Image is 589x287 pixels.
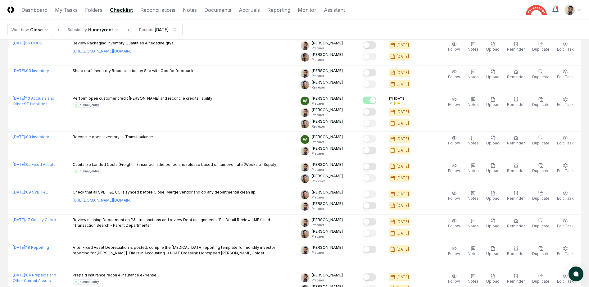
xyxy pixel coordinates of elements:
div: [DATE] [396,230,409,236]
button: Edit Task [556,134,575,147]
span: Duplicate [532,75,550,79]
span: Reminder [507,47,525,52]
p: Reconcile open Inventory In-Transit balance [73,134,153,140]
div: [DATE] [396,81,409,87]
span: [DATE] : [13,190,26,194]
img: ACg8ocIK_peNeqvot3Ahh9567LsVhi0q3GD2O_uFDzmfmpbAfkCWeQ=s96-c [301,135,309,144]
p: Preparer [312,101,343,106]
button: Mark complete [363,202,376,209]
span: Upload [486,224,500,228]
img: ACg8ocIj8Ed1971QfF93IUVvJX6lPm3y0CRToLvfAg4p8TYQk6NAZIo=s96-c [301,53,309,61]
p: [PERSON_NAME] [312,52,343,57]
button: Upload [485,217,501,230]
a: [URL][DOMAIN_NAME][DOMAIN_NAME] [73,48,135,54]
span: [DATE] : [13,96,26,101]
img: ACg8ocIj8Ed1971QfF93IUVvJX6lPm3y0CRToLvfAg4p8TYQk6NAZIo=s96-c [301,230,309,238]
a: Reporting [267,6,290,14]
span: Notes [468,224,479,228]
button: Mark complete [363,80,376,88]
button: Duplicate [531,134,551,147]
span: Follow [448,102,460,107]
span: Reminder [507,102,525,107]
span: Edit Task [557,168,574,173]
span: Duplicate [532,251,550,256]
a: [DATE]:18 Reporting [13,245,49,250]
span: Upload [486,47,500,52]
p: [PERSON_NAME] [312,229,343,234]
p: [PERSON_NAME] [312,68,343,74]
span: [DATE] : [13,41,26,45]
span: Duplicate [532,279,550,284]
p: Perform open customer credit [PERSON_NAME] and reconcile credits liability [73,96,212,101]
a: [DATE]:03 Inventory [13,134,49,139]
span: Duplicate [532,141,550,145]
img: d09822cc-9b6d-4858-8d66-9570c114c672_214030b4-299a-48fd-ad93-fc7c7aef54c6.png [565,5,575,15]
a: [DATE]:04 Prepaids and Other Current Assets [13,273,56,283]
button: Reminder [506,189,526,203]
img: d09822cc-9b6d-4858-8d66-9570c114c672_214030b4-299a-48fd-ad93-fc7c7aef54c6.png [301,163,309,171]
img: d09822cc-9b6d-4858-8d66-9570c114c672_214030b4-299a-48fd-ad93-fc7c7aef54c6.png [301,218,309,227]
button: Upload [485,245,501,258]
p: Prepaid Insurance recon & insurance expense [73,272,156,278]
p: Preparer [312,250,343,255]
button: Mark complete [363,230,376,237]
img: d09822cc-9b6d-4858-8d66-9570c114c672_214030b4-299a-48fd-ad93-fc7c7aef54c6.png [301,273,309,282]
button: Follow [447,40,461,53]
div: Workflow [11,27,29,33]
a: [DATE]:09 SVB T&E [13,190,48,194]
a: Monitor [298,6,316,14]
a: Dashboard [21,6,48,14]
img: d09822cc-9b6d-4858-8d66-9570c114c672_214030b4-299a-48fd-ad93-fc7c7aef54c6.png [301,147,309,155]
span: [DATE] : [13,68,26,73]
button: Duplicate [531,189,551,203]
p: Preparer [312,113,343,117]
a: [DATE]:16 COGS [13,41,42,45]
span: Upload [486,168,500,173]
p: [PERSON_NAME] [312,245,343,250]
p: [PERSON_NAME] [312,272,343,278]
span: Follow [448,141,460,145]
button: Reminder [506,217,526,230]
button: Reminder [506,96,526,109]
button: Follow [447,217,461,230]
a: [DATE]:10 Accruals and Other ST Liabilities [13,96,54,106]
button: Upload [485,272,501,285]
img: Logo [7,7,14,13]
button: Mark complete [363,135,376,143]
div: [DATE] [396,164,409,169]
p: Reviewer [312,179,343,184]
button: Follow [447,162,461,175]
div: [DATE] [396,109,409,115]
span: Upload [486,141,500,145]
button: Mark complete [363,41,376,49]
div: [DATE] [396,54,409,59]
span: Duplicate [532,102,550,107]
div: [DATE] [396,175,409,181]
span: Notes [468,196,479,201]
a: Accruals [239,6,260,14]
p: Preparer [312,167,343,172]
div: [DATE] [155,26,169,33]
p: Preparer [312,223,343,227]
span: [DATE] [394,96,406,101]
button: Reminder [506,68,526,81]
div: Periods [139,27,153,33]
img: ACg8ocIj8Ed1971QfF93IUVvJX6lPm3y0CRToLvfAg4p8TYQk6NAZIo=s96-c [301,120,309,128]
p: [PERSON_NAME] [312,96,343,101]
p: Check that all SVB T&E CC is synced before Close. Merge vendor and do any departmental clean up [73,189,256,195]
span: Upload [486,102,500,107]
span: Edit Task [557,251,574,256]
span: Follow [448,279,460,284]
button: Duplicate [531,162,551,175]
button: Reminder [506,40,526,53]
button: Upload [485,68,501,81]
p: Preparer [312,74,343,78]
button: Edit Task [556,245,575,258]
a: [DATE]:05 Fixed Assets [13,162,56,167]
span: Reminder [507,141,525,145]
p: [PERSON_NAME] [312,173,343,179]
span: [DATE] : [13,134,26,139]
span: Follow [448,168,460,173]
p: [PERSON_NAME] [312,201,343,207]
img: d09822cc-9b6d-4858-8d66-9570c114c672_214030b4-299a-48fd-ad93-fc7c7aef54c6.png [301,202,309,211]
